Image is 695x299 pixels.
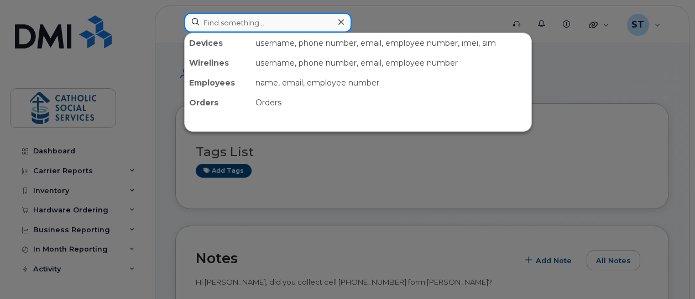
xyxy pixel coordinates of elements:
div: Devices [185,33,251,53]
div: Orders [185,93,251,113]
iframe: Messenger Launcher [647,251,687,291]
div: Wirelines [185,53,251,73]
div: username, phone number, email, employee number, imei, sim [251,33,531,53]
div: username, phone number, email, employee number [251,53,531,73]
div: name, email, employee number [251,73,531,93]
div: Employees [185,73,251,93]
div: Orders [251,93,531,113]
